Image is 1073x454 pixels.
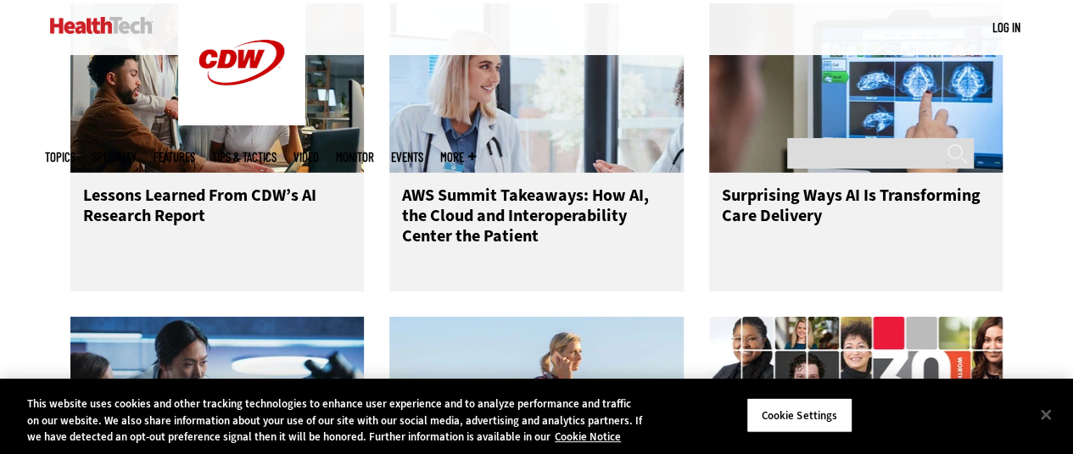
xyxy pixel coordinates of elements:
a: MonITor [336,151,374,163]
a: Features [154,151,195,163]
h3: Surprising Ways AI Is Transforming Care Delivery [722,185,991,253]
div: This website uses cookies and other tracking technologies to enhance user experience and to analy... [27,396,644,446]
a: Video [293,151,319,163]
a: Events [391,151,423,163]
a: Log in [992,19,1020,35]
div: User menu [992,19,1020,36]
span: Topics [45,151,75,163]
span: Specialty [92,151,137,163]
a: Tips & Tactics [212,151,277,163]
a: CDW [178,112,305,130]
span: More [440,151,476,163]
button: Cookie Settings [746,397,852,433]
button: Close [1027,396,1065,433]
h3: Lessons Learned From CDW’s AI Research Report [83,185,352,253]
a: Doctors discussing data in a meeting AWS Summit Takeaways: How AI, the Cloud and Interoperability... [389,3,684,291]
a: More information about your privacy [555,429,621,444]
h3: AWS Summit Takeaways: How AI, the Cloud and Interoperability Center the Patient [402,185,671,253]
img: Home [50,17,153,34]
a: Xray machine in hospital Surprising Ways AI Is Transforming Care Delivery [709,3,1003,291]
